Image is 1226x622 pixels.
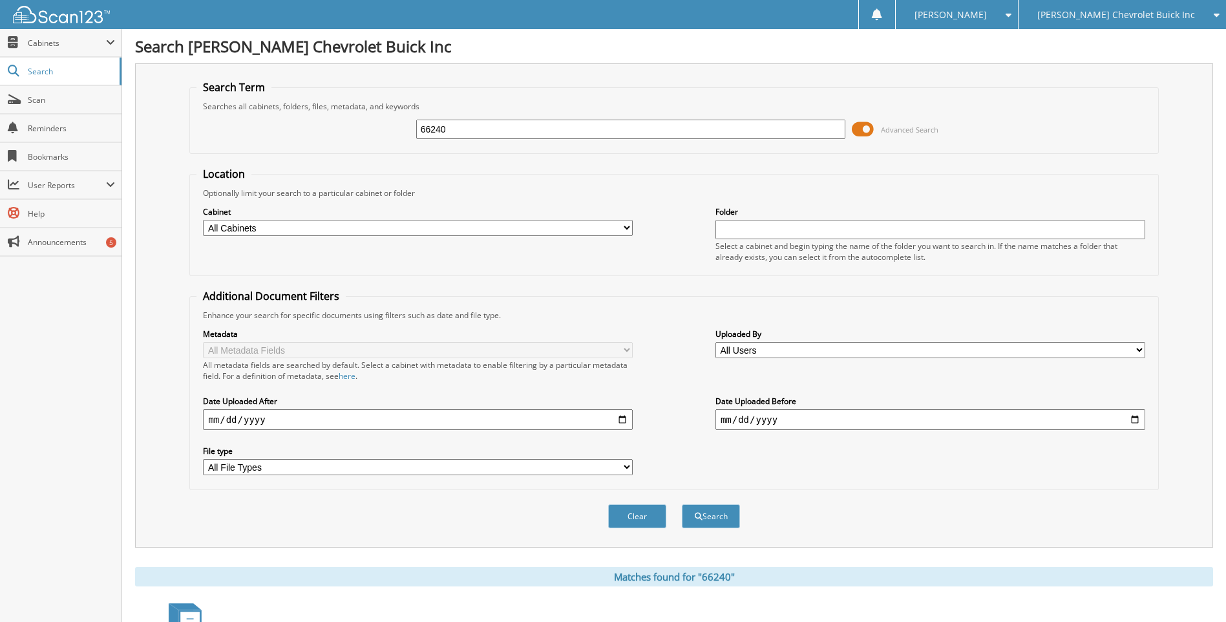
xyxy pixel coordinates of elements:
span: User Reports [28,180,106,191]
legend: Additional Document Filters [196,289,346,303]
legend: Search Term [196,80,271,94]
div: All metadata fields are searched by default. Select a cabinet with metadata to enable filtering b... [203,359,633,381]
span: Announcements [28,237,115,248]
span: [PERSON_NAME] [914,11,987,19]
label: Date Uploaded After [203,396,633,407]
button: Search [682,504,740,528]
h1: Search [PERSON_NAME] Chevrolet Buick Inc [135,36,1213,57]
input: end [715,409,1145,430]
label: Metadata [203,328,633,339]
span: Advanced Search [881,125,938,134]
span: Scan [28,94,115,105]
input: start [203,409,633,430]
legend: Location [196,167,251,181]
span: [PERSON_NAME] Chevrolet Buick Inc [1037,11,1195,19]
label: Date Uploaded Before [715,396,1145,407]
div: Select a cabinet and begin typing the name of the folder you want to search in. If the name match... [715,241,1145,263]
label: Uploaded By [715,328,1145,339]
label: Cabinet [203,206,633,217]
span: Help [28,208,115,219]
label: File type [203,445,633,456]
label: Folder [715,206,1145,217]
span: Search [28,66,113,77]
div: Optionally limit your search to a particular cabinet or folder [196,188,1151,198]
div: Searches all cabinets, folders, files, metadata, and keywords [196,101,1151,112]
div: 5 [106,237,116,248]
span: Bookmarks [28,151,115,162]
div: Matches found for "66240" [135,567,1213,586]
span: Reminders [28,123,115,134]
a: here [339,370,355,381]
div: Enhance your search for specific documents using filters such as date and file type. [196,310,1151,321]
span: Cabinets [28,38,106,48]
button: Clear [608,504,666,528]
img: scan123-logo-white.svg [13,6,110,23]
